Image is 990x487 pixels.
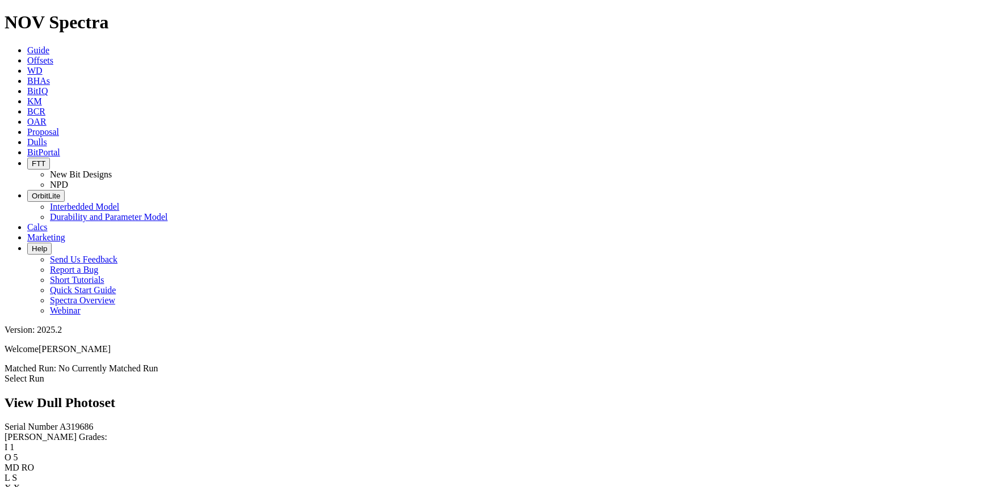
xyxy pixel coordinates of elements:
[5,442,7,452] label: I
[5,422,58,431] label: Serial Number
[5,432,985,442] div: [PERSON_NAME] Grades:
[22,463,34,472] span: RO
[27,96,42,106] a: KM
[5,344,985,354] p: Welcome
[5,12,985,33] h1: NOV Spectra
[5,452,11,462] label: O
[12,473,17,482] span: S
[10,442,14,452] span: 1
[27,86,48,96] a: BitIQ
[5,473,10,482] label: L
[50,275,104,285] a: Short Tutorials
[27,56,53,65] a: Offsets
[5,325,985,335] div: Version: 2025.2
[27,232,65,242] a: Marketing
[27,45,49,55] a: Guide
[50,202,119,211] a: Interbedded Model
[27,107,45,116] a: BCR
[32,192,60,200] span: OrbitLite
[58,363,158,373] span: No Currently Matched Run
[27,147,60,157] a: BitPortal
[27,127,59,137] a: Proposal
[60,422,94,431] span: A319686
[50,180,68,189] a: NPD
[50,265,98,274] a: Report a Bug
[50,285,116,295] a: Quick Start Guide
[27,243,52,255] button: Help
[32,159,45,168] span: FTT
[27,158,50,170] button: FTT
[27,76,50,86] a: BHAs
[39,344,111,354] span: [PERSON_NAME]
[50,212,168,222] a: Durability and Parameter Model
[14,452,18,462] span: 5
[27,66,43,75] a: WD
[27,222,48,232] a: Calcs
[32,244,47,253] span: Help
[27,117,47,126] a: OAR
[50,306,81,315] a: Webinar
[5,363,56,373] span: Matched Run:
[5,374,44,383] a: Select Run
[50,295,115,305] a: Spectra Overview
[5,395,985,410] h2: View Dull Photoset
[50,255,117,264] a: Send Us Feedback
[27,190,65,202] button: OrbitLite
[27,137,47,147] a: Dulls
[50,170,112,179] a: New Bit Designs
[5,463,19,472] label: MD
